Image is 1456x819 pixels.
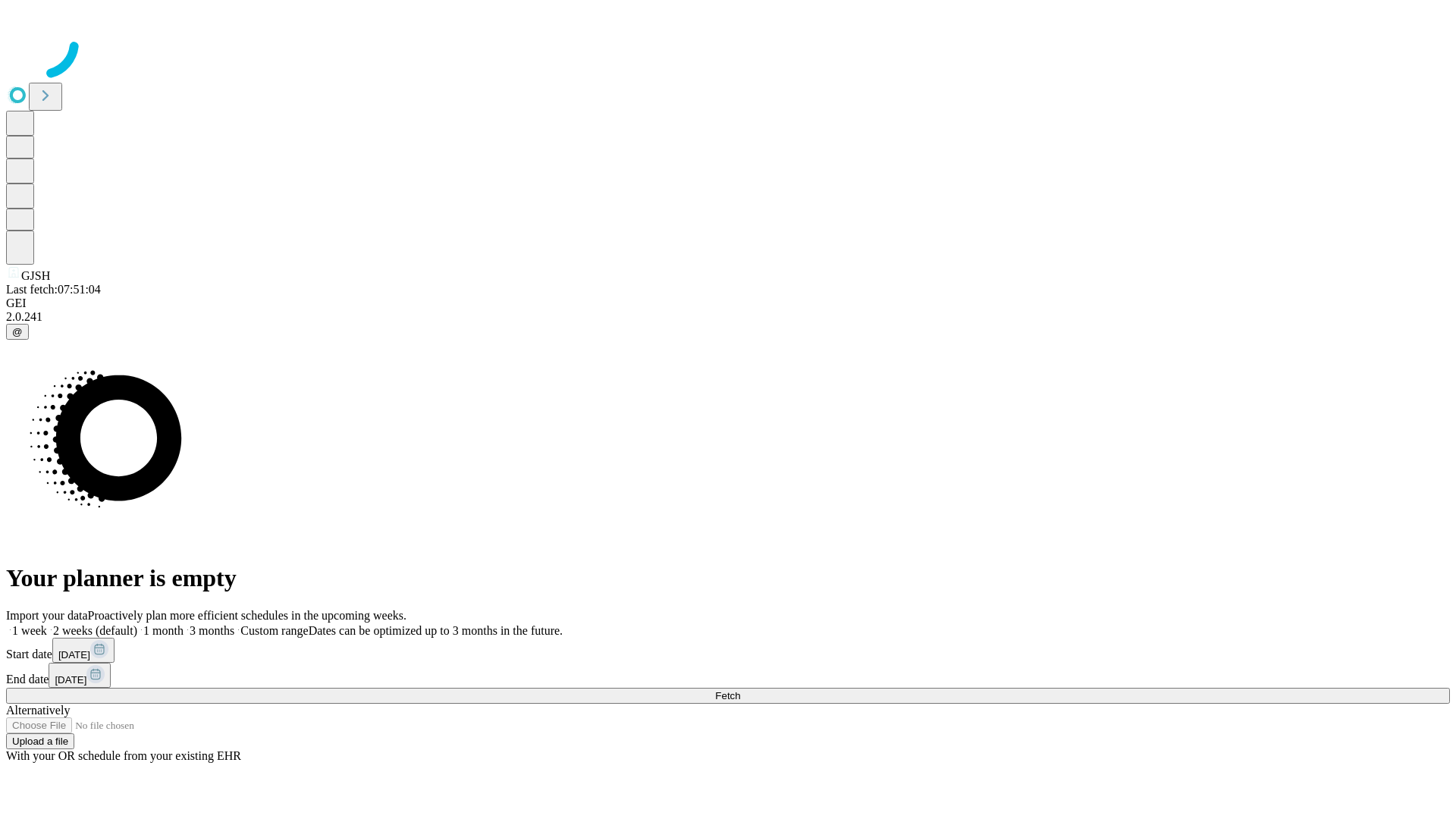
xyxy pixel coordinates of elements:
[6,310,1450,324] div: 2.0.241
[6,663,1450,688] div: End date
[49,663,111,688] button: [DATE]
[6,324,29,340] button: @
[6,297,1450,310] div: GEI
[715,690,740,701] span: Fetch
[6,749,241,762] span: With your OR schedule from your existing EHR
[143,624,184,637] span: 1 month
[21,269,50,282] span: GJSH
[6,283,101,296] span: Last fetch: 07:51:04
[58,649,90,661] span: [DATE]
[12,326,23,337] span: @
[53,624,137,637] span: 2 weeks (default)
[190,624,234,637] span: 3 months
[52,638,115,663] button: [DATE]
[12,624,47,637] span: 1 week
[6,733,74,749] button: Upload a file
[55,674,86,686] span: [DATE]
[309,624,563,637] span: Dates can be optimized up to 3 months in the future.
[240,624,308,637] span: Custom range
[6,609,88,622] span: Import your data
[6,564,1450,592] h1: Your planner is empty
[6,638,1450,663] div: Start date
[6,704,70,717] span: Alternatively
[6,688,1450,704] button: Fetch
[88,609,406,622] span: Proactively plan more efficient schedules in the upcoming weeks.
